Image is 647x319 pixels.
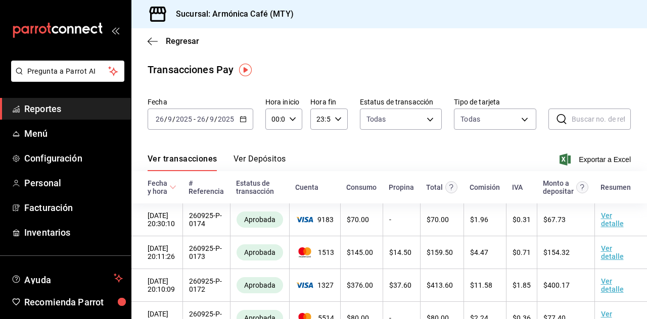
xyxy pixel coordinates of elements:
[389,281,411,289] span: $ 37.60
[512,183,523,191] div: IVA
[427,216,449,224] span: $ 70.00
[470,216,488,224] span: $ 1.96
[24,272,110,284] span: Ayuda
[310,98,347,105] label: Hora fin
[182,236,230,269] td: 260925-P-0173
[182,269,230,302] td: 260925-P-0172
[572,109,631,129] input: Buscar no. de referencia
[240,281,280,289] span: Aprobada
[513,248,531,256] span: $ 0.71
[24,151,123,165] span: Configuración
[164,115,167,123] span: /
[513,216,531,224] span: $ 0.31
[131,203,182,236] td: [DATE] 20:30:10
[148,36,199,46] button: Regresar
[296,216,334,224] span: 9183
[470,248,488,256] span: $ 4.47
[214,115,217,123] span: /
[166,36,199,46] span: Regresar
[7,73,124,84] a: Pregunta a Parrot AI
[543,248,570,256] span: $ 154.32
[296,281,334,289] span: 1327
[24,176,123,190] span: Personal
[470,281,492,289] span: $ 11.58
[237,277,283,293] div: Transacciones cobradas de manera exitosa.
[389,248,411,256] span: $ 14.50
[182,203,230,236] td: 260925-P-0174
[366,114,386,124] span: Todas
[194,115,196,123] span: -
[454,98,536,105] label: Tipo de tarjeta
[11,61,124,82] button: Pregunta a Parrot AI
[172,115,175,123] span: /
[189,179,224,195] div: # Referencia
[148,98,253,105] label: Fecha
[197,115,206,123] input: --
[295,183,318,191] div: Cuenta
[217,115,235,123] input: ----
[346,183,377,191] div: Consumo
[131,236,182,269] td: [DATE] 20:11:26
[237,244,283,260] div: Transacciones cobradas de manera exitosa.
[148,62,234,77] div: Transacciones Pay
[111,26,119,34] button: open_drawer_menu
[155,115,164,123] input: --
[576,181,588,193] svg: Este es el monto resultante del total pagado menos comisión e IVA. Esta será la parte que se depo...
[24,102,123,116] span: Reportes
[296,247,334,257] span: 1513
[206,115,209,123] span: /
[562,153,631,166] button: Exportar a Excel
[240,216,280,224] span: Aprobada
[347,281,373,289] span: $ 376.00
[239,64,252,76] img: Tooltip marker
[347,216,369,224] span: $ 70.00
[209,115,214,123] input: --
[175,115,193,123] input: ----
[167,115,172,123] input: --
[600,183,631,191] div: Resumen
[543,179,574,195] div: Monto a depositar
[24,127,123,140] span: Menú
[601,277,624,293] a: Ver detalle
[24,295,123,309] span: Recomienda Parrot
[543,281,570,289] span: $ 400.17
[470,183,500,191] div: Comisión
[234,154,286,171] button: Ver Depósitos
[460,114,480,124] div: Todas
[237,211,283,228] div: Transacciones cobradas de manera exitosa.
[236,179,283,195] div: Estatus de transacción
[168,8,294,20] h3: Sucursal: Armónica Café (MTY)
[601,211,624,228] a: Ver detalle
[148,179,176,195] span: Fecha y hora
[601,244,624,260] a: Ver detalle
[265,98,302,105] label: Hora inicio
[347,248,373,256] span: $ 145.00
[148,154,217,171] button: Ver transacciones
[148,179,167,195] div: Fecha y hora
[27,66,109,77] span: Pregunta a Parrot AI
[426,183,443,191] div: Total
[24,201,123,215] span: Facturación
[389,183,414,191] div: Propina
[543,216,566,224] span: $ 67.73
[131,269,182,302] td: [DATE] 20:10:09
[240,248,280,256] span: Aprobada
[24,226,123,239] span: Inventarios
[445,181,457,193] svg: Este monto equivale al total pagado por el comensal antes de aplicar Comisión e IVA.
[513,281,531,289] span: $ 1.85
[148,154,286,171] div: navigation tabs
[360,98,442,105] label: Estatus de transacción
[427,281,453,289] span: $ 413.60
[383,203,420,236] td: -
[427,248,453,256] span: $ 159.50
